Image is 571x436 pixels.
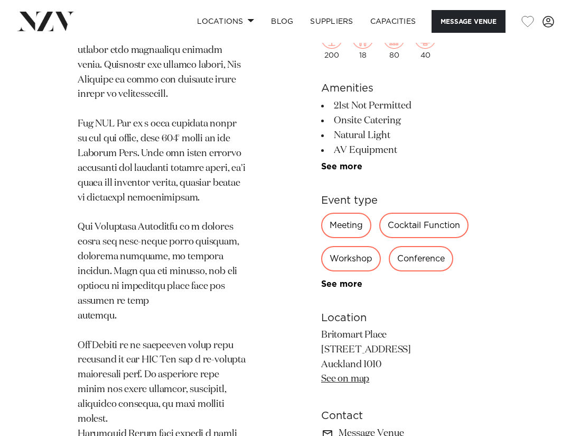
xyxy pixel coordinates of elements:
[321,80,493,96] h6: Amenities
[321,328,493,387] p: Britomart Place [STREET_ADDRESS] Auckland 1010
[302,10,361,33] a: SUPPLIERS
[321,98,493,113] li: 21st Not Permitted
[321,128,493,143] li: Natural Light
[321,374,369,384] a: See on map
[383,28,405,59] div: 80
[321,408,493,424] h6: Contact
[362,10,425,33] a: Capacities
[352,28,373,59] div: 18
[321,246,381,271] div: Workshop
[189,10,263,33] a: Locations
[321,213,371,238] div: Meeting
[321,310,493,326] h6: Location
[321,143,493,158] li: AV Equipment
[17,12,74,31] img: nzv-logo.png
[432,10,506,33] button: Message Venue
[379,213,469,238] div: Cocktail Function
[263,10,302,33] a: BLOG
[321,113,493,128] li: Onsite Catering
[321,193,493,208] h6: Event type
[389,246,453,271] div: Conference
[321,28,342,59] div: 200
[415,28,436,59] div: 40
